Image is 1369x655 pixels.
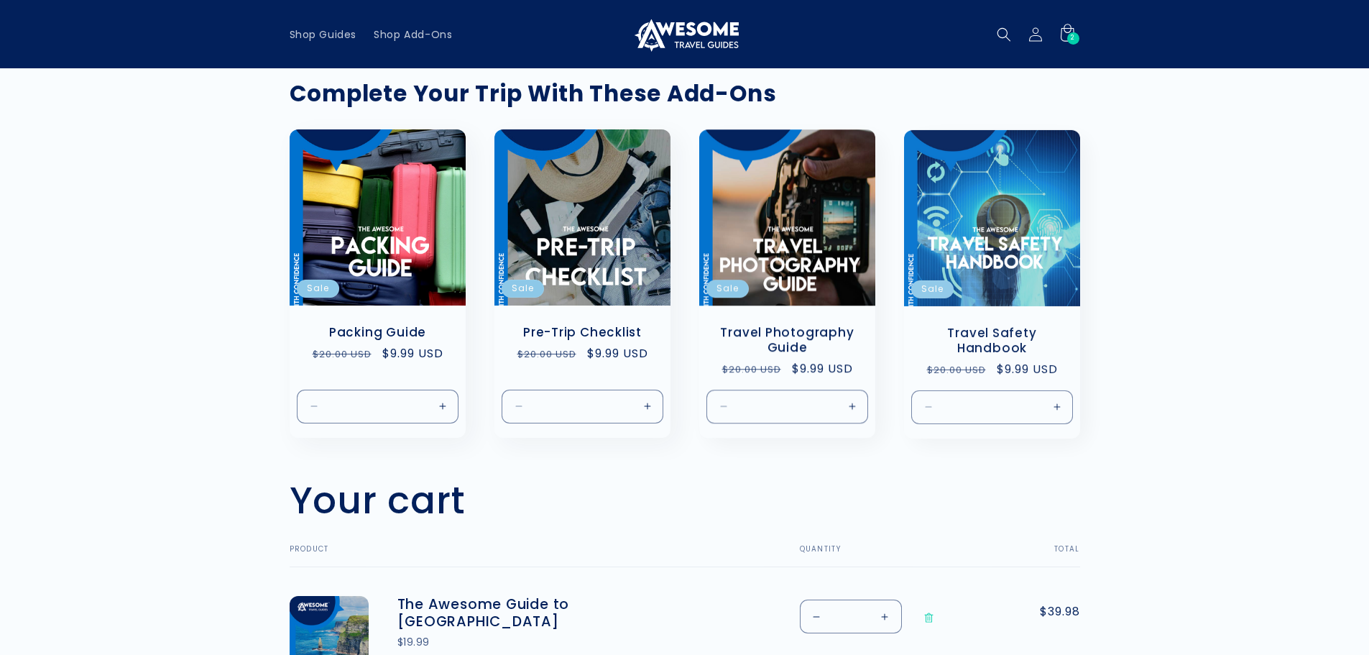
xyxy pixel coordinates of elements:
input: Quantity for Default Title [559,389,606,423]
span: Shop Add-Ons [374,28,452,41]
img: Awesome Travel Guides [631,17,739,52]
div: $19.99 [397,635,613,650]
h1: Your cart [290,477,466,523]
input: Quantity for Default Title [764,389,811,423]
th: Product [290,545,764,567]
span: $39.98 [1020,603,1080,620]
ul: Slider [290,129,1080,438]
a: The Awesome Guide to [GEOGRAPHIC_DATA] [397,596,613,631]
a: Packing Guide [304,325,451,340]
a: Remove The Awesome Guide to Ireland [916,600,941,636]
a: Travel Safety Handbook [918,325,1066,355]
input: Quantity for The Awesome Guide to Ireland [833,600,869,633]
strong: Complete Your Trip With These Add-Ons [290,78,777,109]
a: Pre-Trip Checklist [509,325,656,340]
a: Shop Add-Ons [365,19,461,50]
input: Quantity for Default Title [354,389,401,423]
input: Quantity for Default Title [969,389,1015,423]
span: Shop Guides [290,28,357,41]
a: Shop Guides [281,19,366,50]
th: Quantity [764,545,992,567]
a: Awesome Travel Guides [625,12,744,57]
summary: Search [988,19,1020,50]
a: Travel Photography Guide [714,325,861,355]
th: Total [992,545,1080,567]
span: 2 [1071,32,1075,45]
